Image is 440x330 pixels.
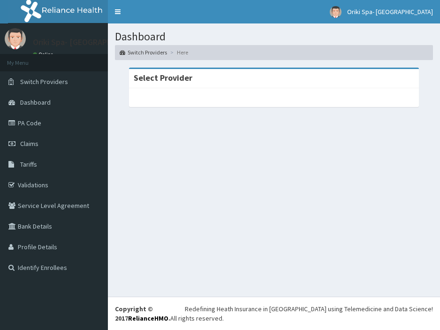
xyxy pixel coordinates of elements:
span: Claims [20,139,38,148]
span: Switch Providers [20,77,68,86]
li: Here [168,48,188,56]
a: Switch Providers [120,48,167,56]
h1: Dashboard [115,31,433,43]
a: RelianceHMO [128,314,168,322]
a: Online [33,51,55,58]
img: User Image [5,28,26,49]
span: Oriki Spa- [GEOGRAPHIC_DATA] [347,8,433,16]
strong: Select Provider [134,72,192,83]
span: Dashboard [20,98,51,107]
p: Oriki Spa- [GEOGRAPHIC_DATA] [33,38,147,46]
img: User Image [330,6,341,18]
strong: Copyright © 2017 . [115,305,170,322]
footer: All rights reserved. [108,297,440,330]
div: Redefining Heath Insurance in [GEOGRAPHIC_DATA] using Telemedicine and Data Science! [185,304,433,314]
span: Tariffs [20,160,37,169]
